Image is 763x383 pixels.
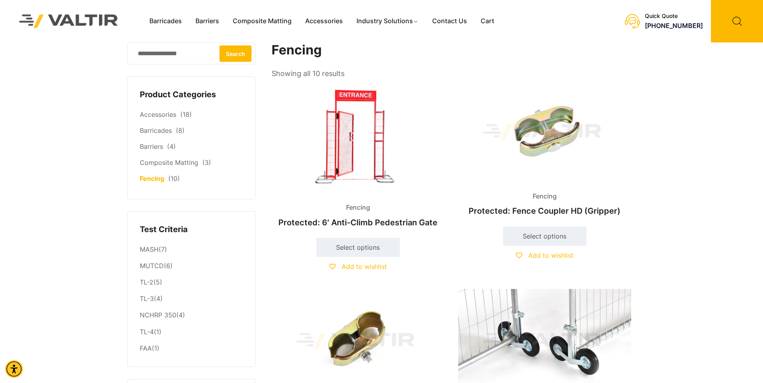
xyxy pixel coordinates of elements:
[316,238,400,257] a: Select options for “6' Anti-Climb Pedestrian Gate”
[140,344,152,352] a: FAA
[645,22,703,30] a: call (888) 496-3625
[140,258,243,275] li: (6)
[202,158,211,166] span: (3)
[516,251,574,259] a: Add to wishlist
[503,227,586,246] a: Select options for “Fence Coupler HD (Gripper)”
[140,110,176,118] a: Accessories
[272,80,445,231] a: FencingProtected: 6′ Anti-Climb Pedestrian Gate
[176,126,185,134] span: (8)
[272,80,445,195] img: Fencing
[342,263,387,271] span: Add to wishlist
[350,15,425,27] a: Industry Solutions
[272,214,445,231] h2: Protected: 6′ Anti-Climb Pedestrian Gate
[226,15,298,27] a: Composite Matting
[329,263,387,271] a: Add to wishlist
[140,311,176,319] a: NCHRP 350
[9,4,129,38] img: Valtir Rentals
[140,262,164,270] a: MUTCD
[528,251,574,259] span: Add to wishlist
[272,42,632,58] h1: Fencing
[140,278,153,286] a: TL-2
[645,13,703,20] div: Quick Quote
[189,15,226,27] a: Barriers
[140,224,243,236] h4: Test Criteria
[458,80,631,184] img: Fencing
[127,42,256,64] input: Search for:
[140,275,243,291] li: (5)
[140,241,243,258] li: (7)
[140,174,164,182] a: Fencing
[140,340,243,355] li: (1)
[219,45,252,62] button: Search
[140,126,172,134] a: Barricades
[140,324,243,340] li: (1)
[5,360,23,378] div: Accessibility Menu
[298,15,350,27] a: Accessories
[140,158,198,166] a: Composite Matting
[143,15,189,27] a: Barricades
[140,307,243,324] li: (4)
[180,110,192,118] span: (18)
[140,142,163,150] a: Barriers
[458,80,631,220] a: FencingProtected: Fence Coupler HD (Gripper)
[527,190,563,203] span: Fencing
[340,202,376,214] span: Fencing
[168,174,180,182] span: (10)
[167,142,176,150] span: (4)
[272,67,344,80] p: Showing all 10 results
[140,89,243,101] h4: Product Categories
[458,202,631,220] h2: Protected: Fence Coupler HD (Gripper)
[140,291,243,307] li: (4)
[140,295,154,303] a: TL-3
[140,328,154,336] a: TL-4
[474,15,501,27] a: Cart
[140,245,159,253] a: MASH
[425,15,474,27] a: Contact Us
